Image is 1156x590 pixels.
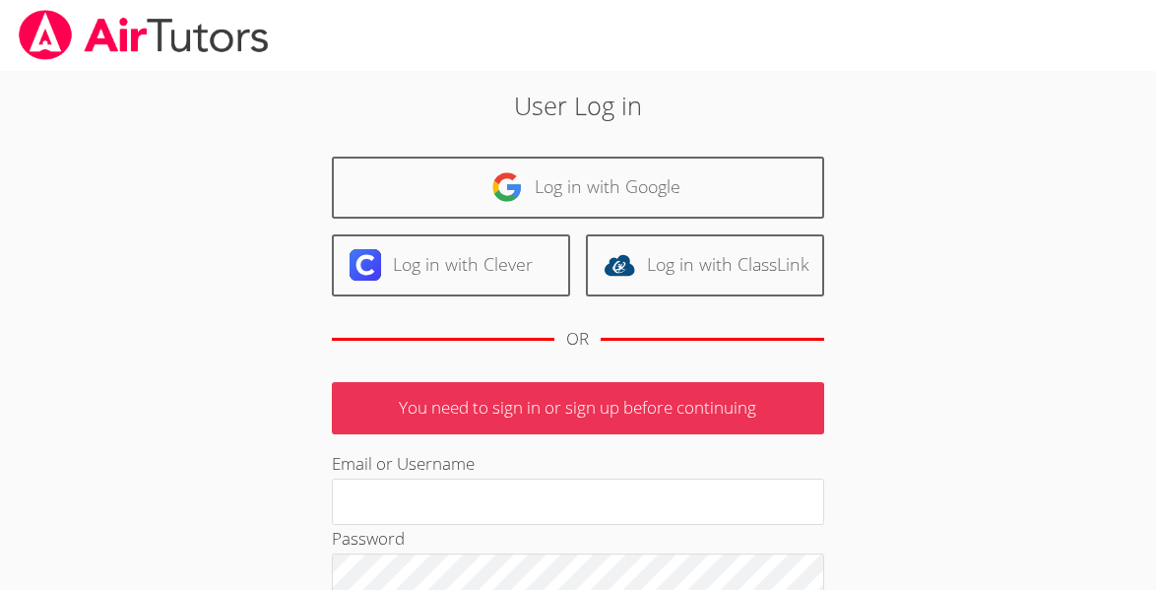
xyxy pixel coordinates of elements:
[586,234,824,296] a: Log in with ClassLink
[350,249,381,281] img: clever-logo-6eab21bc6e7a338710f1a6ff85c0baf02591cd810cc4098c63d3a4b26e2feb20.svg
[332,527,405,550] label: Password
[332,157,824,219] a: Log in with Google
[17,10,271,60] img: airtutors_banner-c4298cdbf04f3fff15de1276eac7730deb9818008684d7c2e4769d2f7ddbe033.png
[332,452,475,475] label: Email or Username
[491,171,523,203] img: google-logo-50288ca7cdecda66e5e0955fdab243c47b7ad437acaf1139b6f446037453330a.svg
[566,325,589,354] div: OR
[266,87,890,124] h2: User Log in
[332,382,824,434] p: You need to sign in or sign up before continuing
[332,234,570,296] a: Log in with Clever
[604,249,635,281] img: classlink-logo-d6bb404cc1216ec64c9a2012d9dc4662098be43eaf13dc465df04b49fa7ab582.svg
